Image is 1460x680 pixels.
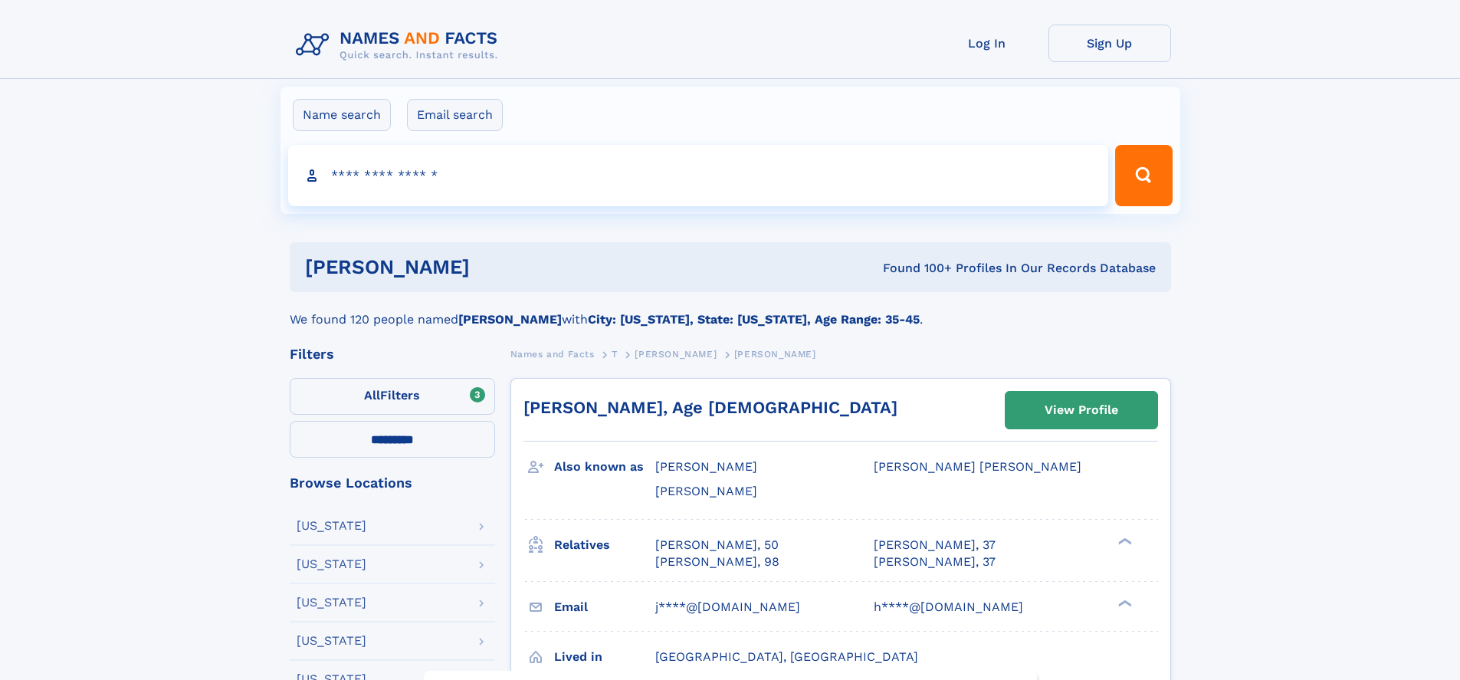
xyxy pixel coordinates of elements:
a: [PERSON_NAME], 98 [655,554,779,570]
a: Names and Facts [510,344,595,363]
a: View Profile [1006,392,1157,429]
span: [PERSON_NAME] [655,484,757,498]
a: Log In [926,25,1048,62]
div: [US_STATE] [297,558,366,570]
div: Filters [290,347,495,361]
img: Logo Names and Facts [290,25,510,66]
a: Sign Up [1048,25,1171,62]
span: T [612,349,618,360]
a: [PERSON_NAME], 37 [874,554,996,570]
a: [PERSON_NAME], Age [DEMOGRAPHIC_DATA] [523,398,897,417]
div: View Profile [1045,393,1118,428]
a: T [612,344,618,363]
span: [PERSON_NAME] [PERSON_NAME] [874,459,1081,474]
span: All [364,388,380,402]
div: We found 120 people named with . [290,292,1171,329]
h1: [PERSON_NAME] [305,258,677,277]
a: [PERSON_NAME], 37 [874,537,996,554]
input: search input [288,145,1109,206]
div: [US_STATE] [297,596,366,609]
h3: Relatives [554,532,655,558]
label: Filters [290,378,495,415]
h3: Also known as [554,454,655,480]
h3: Lived in [554,644,655,670]
a: [PERSON_NAME] [635,344,717,363]
a: [PERSON_NAME], 50 [655,537,779,554]
label: Name search [293,99,391,131]
div: ❯ [1114,598,1133,608]
b: City: [US_STATE], State: [US_STATE], Age Range: 35-45 [588,312,920,327]
span: [GEOGRAPHIC_DATA], [GEOGRAPHIC_DATA] [655,649,918,664]
h3: Email [554,594,655,620]
span: [PERSON_NAME] [635,349,717,360]
label: Email search [407,99,503,131]
div: Found 100+ Profiles In Our Records Database [676,260,1156,277]
b: [PERSON_NAME] [458,312,562,327]
div: [US_STATE] [297,635,366,647]
div: ❯ [1114,536,1133,546]
div: Browse Locations [290,476,495,490]
div: [US_STATE] [297,520,366,532]
span: [PERSON_NAME] [655,459,757,474]
span: [PERSON_NAME] [734,349,816,360]
button: Search Button [1115,145,1172,206]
